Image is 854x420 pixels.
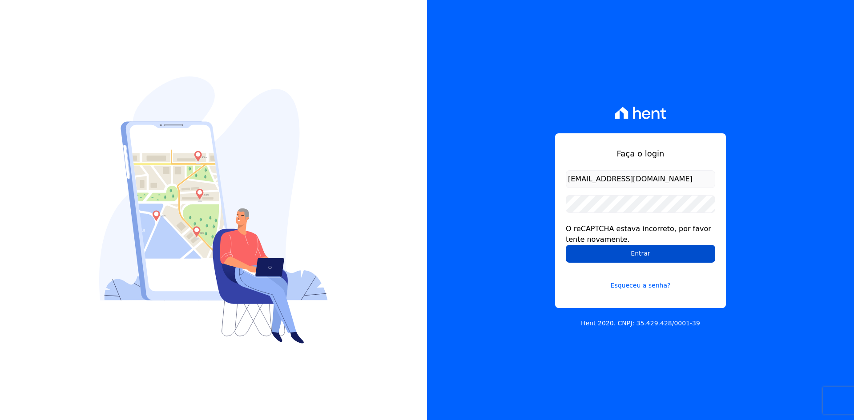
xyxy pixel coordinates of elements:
img: Login [99,76,328,344]
input: Email [566,170,715,188]
div: O reCAPTCHA estava incorreto, por favor tente novamente. [566,224,715,245]
h1: Faça o login [566,148,715,160]
input: Entrar [566,245,715,263]
p: Hent 2020. CNPJ: 35.429.428/0001-39 [581,319,700,328]
a: Esqueceu a senha? [566,270,715,290]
